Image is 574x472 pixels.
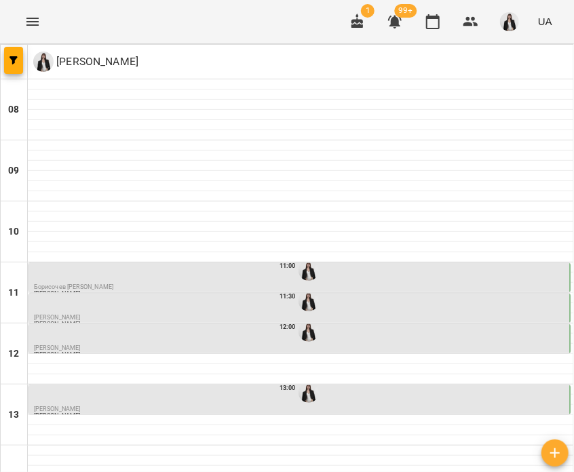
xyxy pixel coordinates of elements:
h6: 13 [8,408,19,422]
h6: 10 [8,224,19,239]
img: Коваленко Аміна [299,382,319,403]
span: [PERSON_NAME] [34,406,80,412]
img: Коваленко Аміна [299,260,319,281]
a: К [PERSON_NAME] [33,52,138,72]
img: 6be5f68e7f567926e92577630b8ad8eb.jpg [500,12,519,31]
img: Коваленко Аміна [299,321,319,342]
button: Створити урок [541,439,569,467]
span: [PERSON_NAME] [34,314,80,321]
h6: 09 [8,163,19,178]
label: 11:30 [280,292,296,301]
h6: 12 [8,347,19,361]
p: [PERSON_NAME] [34,352,80,358]
img: Коваленко Аміна [299,291,319,311]
p: [PERSON_NAME] [34,291,80,297]
button: UA [533,9,558,34]
p: [PERSON_NAME] [54,54,138,70]
label: 12:00 [280,322,296,332]
span: 99+ [395,4,417,18]
span: 1 [361,4,375,18]
label: 11:00 [280,261,296,271]
p: [PERSON_NAME] [34,413,80,419]
img: К [33,52,54,72]
button: Menu [16,5,49,38]
label: 13:00 [280,383,296,393]
p: [PERSON_NAME] [34,321,80,328]
span: Борисочев [PERSON_NAME] [34,283,113,290]
h6: 11 [8,286,19,300]
div: Коваленко Аміна [33,52,138,72]
span: UA [538,14,552,28]
h6: 08 [8,102,19,117]
span: [PERSON_NAME] [34,345,80,351]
